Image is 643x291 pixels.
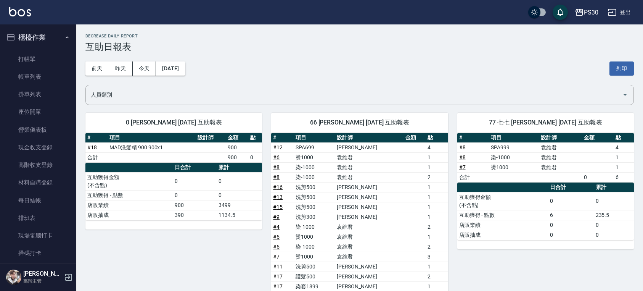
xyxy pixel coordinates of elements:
[85,163,262,220] table: a dense table
[457,183,634,240] table: a dense table
[459,154,466,160] a: #8
[173,172,217,190] td: 0
[273,273,283,280] a: #17
[294,272,335,281] td: 護髮500
[614,152,634,162] td: 1
[248,133,262,143] th: 點
[3,192,73,209] a: 每日結帳
[89,88,619,102] input: 人員名稱
[457,172,489,182] td: 合計
[85,42,634,52] h3: 互助日報表
[335,172,403,182] td: 袁維君
[273,264,283,270] a: #11
[294,262,335,272] td: 洗剪500
[3,174,73,191] a: 材料自購登錄
[459,144,466,150] a: #8
[85,210,173,220] td: 店販抽成
[426,172,448,182] td: 2
[273,244,280,250] a: #5
[426,192,448,202] td: 1
[553,5,568,20] button: save
[426,262,448,272] td: 1
[273,204,283,210] a: #15
[594,192,634,210] td: 0
[3,156,73,174] a: 高階收支登錄
[3,103,73,121] a: 座位開單
[273,234,280,240] a: #5
[294,202,335,212] td: 洗剪500
[23,270,62,278] h5: [PERSON_NAME]
[273,283,283,289] a: #17
[217,172,262,190] td: 0
[335,182,403,192] td: [PERSON_NAME]
[217,190,262,200] td: 0
[426,252,448,262] td: 3
[403,133,426,143] th: 金額
[457,220,548,230] td: 店販業績
[294,192,335,202] td: 洗剪500
[335,242,403,252] td: 袁維君
[87,144,97,150] a: #18
[489,152,539,162] td: 染-1000
[572,5,601,20] button: PS30
[426,142,448,152] td: 4
[335,232,403,242] td: 袁維君
[109,61,133,76] button: 昨天
[489,142,539,152] td: SPA999
[489,133,539,143] th: 項目
[548,183,593,192] th: 日合計
[335,262,403,272] td: [PERSON_NAME]
[294,133,335,143] th: 項目
[335,272,403,281] td: [PERSON_NAME]
[426,222,448,232] td: 2
[426,212,448,222] td: 1
[594,230,634,240] td: 0
[539,133,582,143] th: 設計師
[3,209,73,227] a: 排班表
[614,172,634,182] td: 6
[335,212,403,222] td: [PERSON_NAME]
[539,162,582,172] td: 袁維君
[457,210,548,220] td: 互助獲得 - 點數
[457,133,634,183] table: a dense table
[85,152,108,162] td: 合計
[156,61,185,76] button: [DATE]
[273,224,280,230] a: #4
[426,182,448,192] td: 1
[426,272,448,281] td: 2
[248,152,262,162] td: 0
[173,210,217,220] td: 390
[273,164,280,170] a: #8
[594,220,634,230] td: 0
[273,154,280,160] a: #6
[108,133,196,143] th: 項目
[273,184,283,190] a: #16
[273,214,280,220] a: #9
[294,142,335,152] td: SPA699
[548,230,593,240] td: 0
[23,278,62,285] p: 高階主管
[294,242,335,252] td: 染-1000
[133,61,156,76] button: 今天
[457,192,548,210] td: 互助獲得金額 (不含點)
[273,144,283,150] a: #12
[273,254,280,260] a: #7
[614,162,634,172] td: 1
[294,182,335,192] td: 洗剪500
[594,210,634,220] td: 235.5
[217,200,262,210] td: 3499
[426,232,448,242] td: 1
[294,162,335,172] td: 染-1000
[335,222,403,232] td: 袁維君
[108,142,196,152] td: MAD洗髮精 900 900x1
[3,139,73,156] a: 現金收支登錄
[9,7,31,16] img: Logo
[95,119,253,126] span: 0 [PERSON_NAME] [DATE] 互助報表
[226,133,248,143] th: 金額
[335,142,403,152] td: [PERSON_NAME]
[582,172,614,182] td: 0
[6,270,21,285] img: Person
[457,133,489,143] th: #
[173,190,217,200] td: 0
[85,190,173,200] td: 互助獲得 - 點數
